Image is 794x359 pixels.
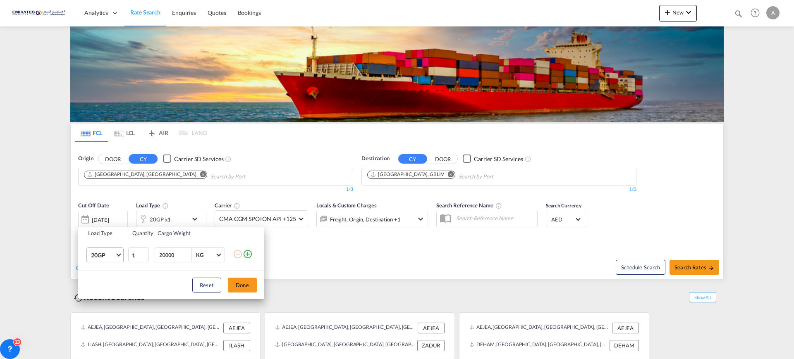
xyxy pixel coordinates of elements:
md-icon: icon-plus-circle-outline [243,249,253,259]
button: Done [228,278,257,292]
input: Enter Weight [158,248,191,262]
div: KG [196,252,203,258]
span: 20GP [91,251,115,259]
div: Cargo Weight [158,229,228,237]
button: Reset [192,278,221,292]
md-icon: icon-minus-circle-outline [233,249,243,259]
th: Quantity [127,227,153,239]
input: Qty [128,247,149,262]
md-select: Choose: 20GP [86,247,124,262]
th: Load Type [78,227,127,239]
